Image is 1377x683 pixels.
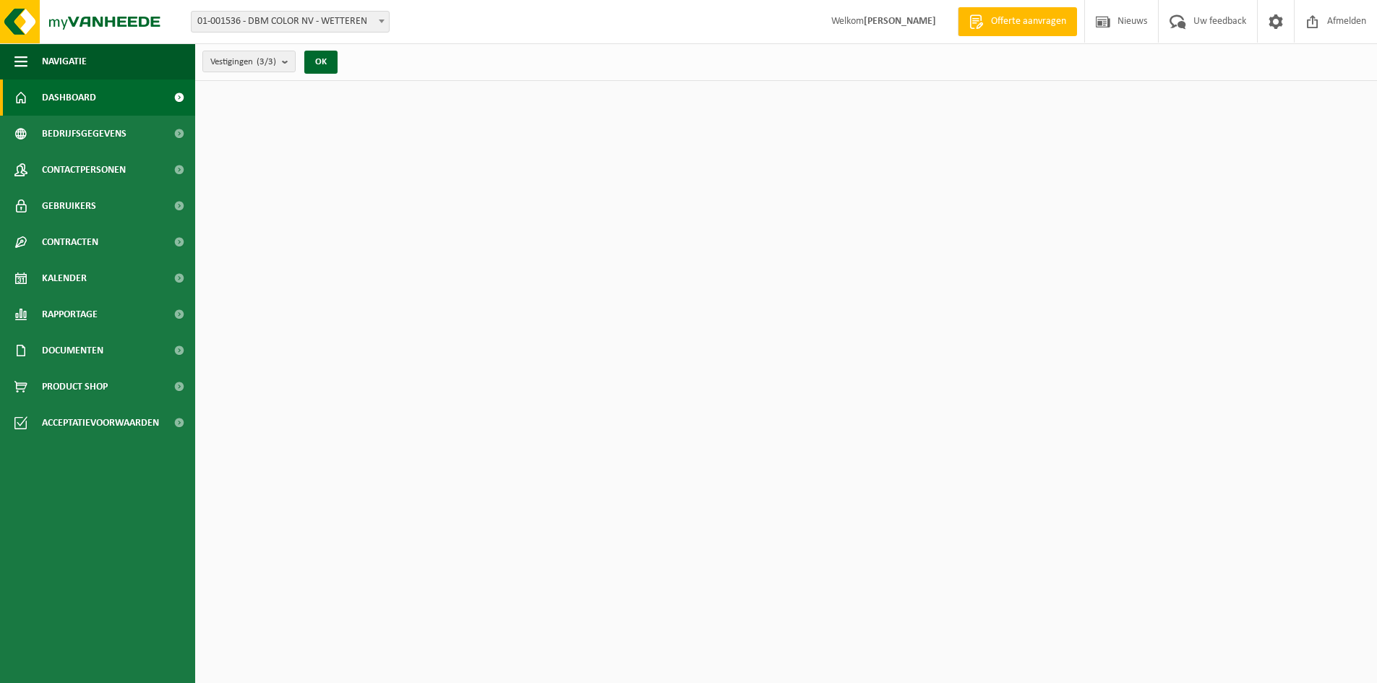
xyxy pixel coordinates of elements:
[42,296,98,332] span: Rapportage
[42,260,87,296] span: Kalender
[42,43,87,80] span: Navigatie
[42,405,159,441] span: Acceptatievoorwaarden
[42,369,108,405] span: Product Shop
[257,57,276,66] count: (3/3)
[42,224,98,260] span: Contracten
[210,51,276,73] span: Vestigingen
[192,12,389,32] span: 01-001536 - DBM COLOR NV - WETTEREN
[42,152,126,188] span: Contactpersonen
[42,332,103,369] span: Documenten
[958,7,1077,36] a: Offerte aanvragen
[987,14,1070,29] span: Offerte aanvragen
[202,51,296,72] button: Vestigingen(3/3)
[42,80,96,116] span: Dashboard
[304,51,338,74] button: OK
[191,11,390,33] span: 01-001536 - DBM COLOR NV - WETTEREN
[42,188,96,224] span: Gebruikers
[864,16,936,27] strong: [PERSON_NAME]
[42,116,126,152] span: Bedrijfsgegevens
